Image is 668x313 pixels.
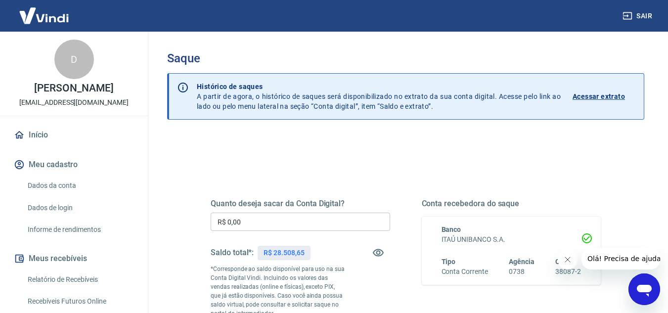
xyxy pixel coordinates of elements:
[509,258,534,266] span: Agência
[558,250,578,269] iframe: Fechar mensagem
[573,82,636,111] a: Acessar extrato
[6,7,83,15] span: Olá! Precisa de ajuda?
[442,267,488,277] h6: Conta Corrente
[12,124,136,146] a: Início
[628,273,660,305] iframe: Botão para abrir a janela de mensagens
[211,199,390,209] h5: Quanto deseja sacar da Conta Digital?
[211,248,254,258] h5: Saldo total*:
[621,7,656,25] button: Sair
[573,91,625,101] p: Acessar extrato
[167,51,644,65] h3: Saque
[12,0,76,31] img: Vindi
[442,225,461,233] span: Banco
[12,154,136,176] button: Meu cadastro
[24,198,136,218] a: Dados de login
[24,176,136,196] a: Dados da conta
[24,220,136,240] a: Informe de rendimentos
[197,82,561,111] p: A partir de agora, o histórico de saques será disponibilizado no extrato da sua conta digital. Ac...
[509,267,534,277] h6: 0738
[197,82,561,91] p: Histórico de saques
[555,267,581,277] h6: 38087-2
[24,269,136,290] a: Relatório de Recebíveis
[34,83,113,93] p: [PERSON_NAME]
[24,291,136,312] a: Recebíveis Futuros Online
[422,199,601,209] h5: Conta recebedora do saque
[264,248,304,258] p: R$ 28.508,65
[54,40,94,79] div: D
[555,258,574,266] span: Conta
[442,234,581,245] h6: ITAÚ UNIBANCO S.A.
[581,248,660,269] iframe: Mensagem da empresa
[442,258,456,266] span: Tipo
[19,97,129,108] p: [EMAIL_ADDRESS][DOMAIN_NAME]
[12,248,136,269] button: Meus recebíveis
